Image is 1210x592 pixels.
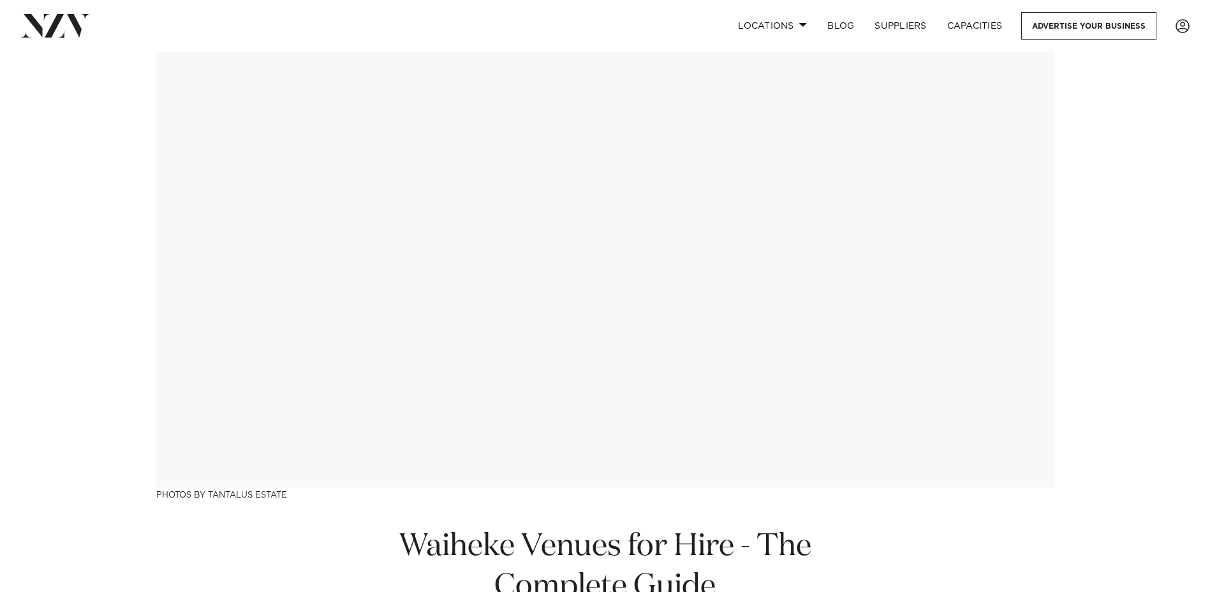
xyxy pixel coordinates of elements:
[864,12,936,40] a: SUPPLIERS
[817,12,864,40] a: BLOG
[156,487,1054,501] h3: Photos by Tantalus Estate
[728,12,817,40] a: Locations
[1021,12,1156,40] a: Advertise your business
[20,14,90,37] img: nzv-logo.png
[937,12,1013,40] a: Capacities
